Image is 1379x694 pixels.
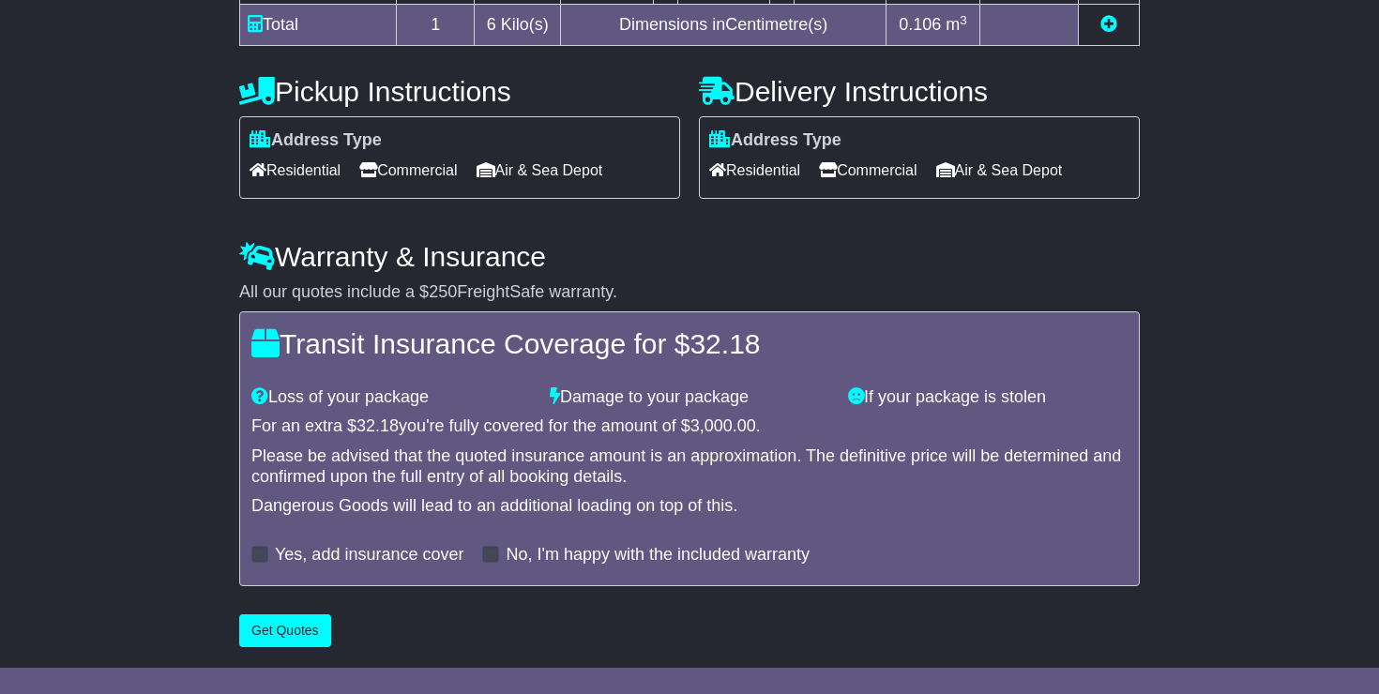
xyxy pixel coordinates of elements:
[819,156,917,185] span: Commercial
[475,5,561,46] td: Kilo(s)
[240,5,397,46] td: Total
[899,15,941,34] span: 0.106
[251,328,1128,359] h4: Transit Insurance Coverage for $
[239,614,331,647] button: Get Quotes
[1100,15,1117,34] a: Add new item
[561,5,886,46] td: Dimensions in Centimetre(s)
[239,282,1140,303] div: All our quotes include a $ FreightSafe warranty.
[251,446,1128,487] div: Please be advised that the quoted insurance amount is an approximation. The definitive price will...
[936,156,1063,185] span: Air & Sea Depot
[242,387,540,408] div: Loss of your package
[359,156,457,185] span: Commercial
[251,416,1128,437] div: For an extra $ you're fully covered for the amount of $ .
[477,156,603,185] span: Air & Sea Depot
[839,387,1137,408] div: If your package is stolen
[506,545,810,566] label: No, I'm happy with the included warranty
[699,76,1140,107] h4: Delivery Instructions
[275,545,463,566] label: Yes, add insurance cover
[709,130,841,151] label: Address Type
[946,15,967,34] span: m
[487,15,496,34] span: 6
[960,13,967,27] sup: 3
[356,416,399,435] span: 32.18
[397,5,475,46] td: 1
[540,387,839,408] div: Damage to your package
[239,241,1140,272] h4: Warranty & Insurance
[690,416,756,435] span: 3,000.00
[250,130,382,151] label: Address Type
[709,156,800,185] span: Residential
[689,328,760,359] span: 32.18
[250,156,341,185] span: Residential
[239,76,680,107] h4: Pickup Instructions
[251,496,1128,517] div: Dangerous Goods will lead to an additional loading on top of this.
[429,282,457,301] span: 250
